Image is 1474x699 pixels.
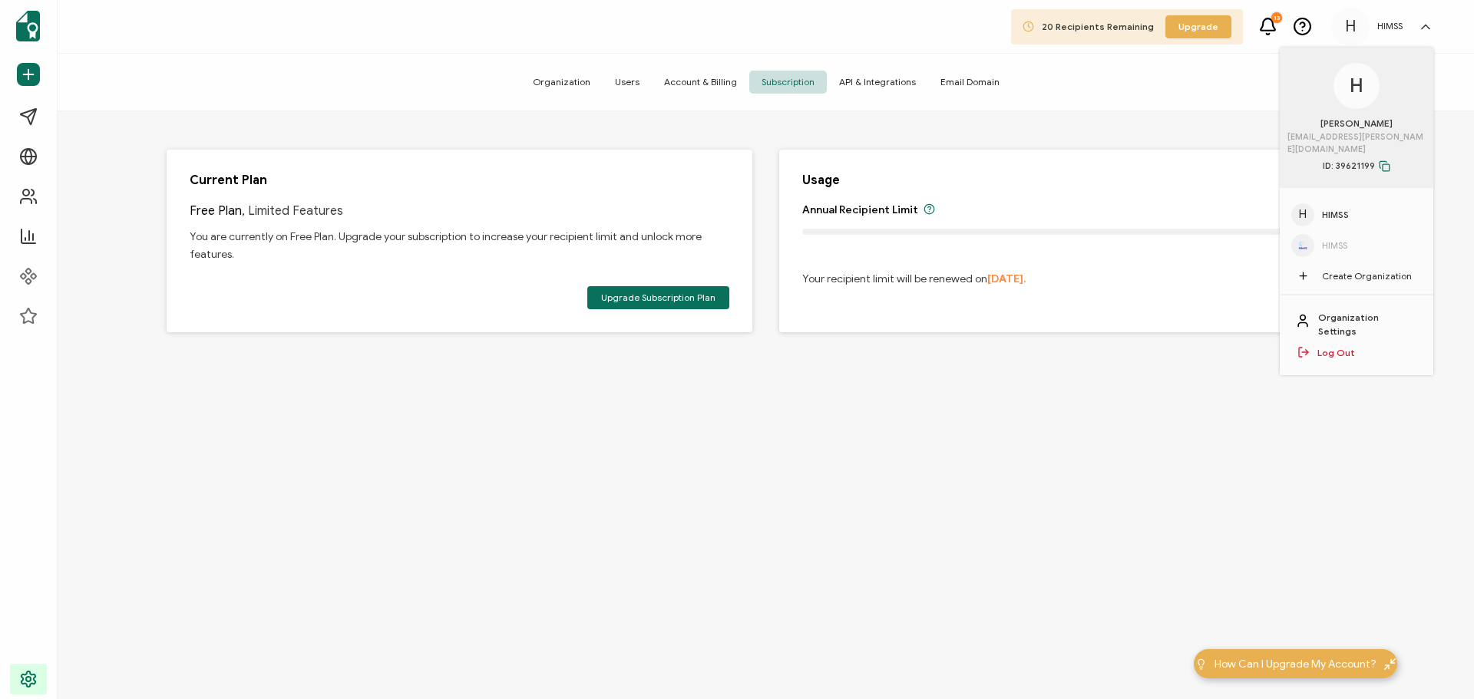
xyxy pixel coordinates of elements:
p: Free Plan [190,203,343,219]
span: HIMSS [1322,208,1349,222]
span: You are currently on Free Plan. Upgrade your subscription to increase your recipient limit and un... [190,228,729,263]
span: Account & Billing [652,71,749,94]
span: [EMAIL_ADDRESS][PERSON_NAME][DOMAIN_NAME] [1287,130,1426,156]
img: minimize-icon.svg [1384,658,1396,670]
span: 20 Recipients Remaining [1042,21,1154,32]
span: Upgrade [1178,20,1218,34]
span: HIMSS [1322,239,1347,252]
span: Email Domain [928,71,1012,94]
img: bf0b680b-21af-47f2-944f-f2449dd1c349.png [1297,239,1309,250]
iframe: Chat Widget [1397,625,1474,699]
span: Current Plan [190,173,267,188]
span: H [1350,71,1363,101]
span: Organization [521,71,603,94]
span: [DATE]. [987,272,1026,285]
span: Annual Recipient Limit [802,203,918,217]
span: ID: 39621199 [1323,159,1390,173]
a: Organization Settings [1318,311,1418,338]
button: Upgrade Subscription Plan [587,286,729,309]
span: Your recipient limit will be renewed on [802,272,1342,285]
span: H [1299,206,1307,223]
span: Usage [802,173,840,188]
span: H [1345,15,1356,38]
div: 13 [1271,12,1282,23]
span: How Can I Upgrade My Account? [1215,656,1377,672]
h5: HIMSS [1377,21,1403,31]
span: Create Organization [1322,269,1412,283]
span: API & Integrations [827,71,928,94]
span: Upgrade Subscription Plan [601,293,716,302]
span: Users [603,71,652,94]
img: sertifier-logomark-colored.svg [16,11,40,41]
span: [PERSON_NAME] [1320,117,1393,130]
span: Subscription [749,71,827,94]
a: Log Out [1317,346,1355,360]
span: , Limited Features [242,203,343,219]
